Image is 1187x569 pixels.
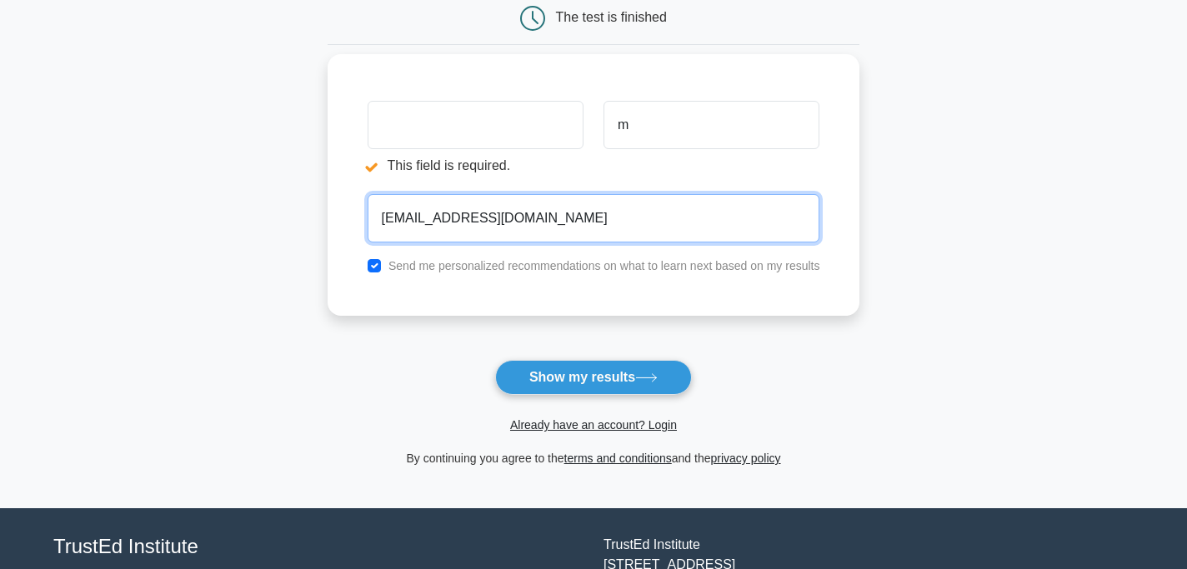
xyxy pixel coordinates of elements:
label: Send me personalized recommendations on what to learn next based on my results [388,259,820,272]
li: This field is required. [368,156,583,176]
div: By continuing you agree to the and the [318,448,870,468]
div: The test is finished [556,10,667,24]
a: Already have an account? Login [510,418,677,432]
a: privacy policy [711,452,781,465]
button: Show my results [495,360,692,395]
a: terms and conditions [564,452,672,465]
input: Email [368,194,820,242]
h4: TrustEd Institute [53,535,583,559]
input: First name [368,101,583,149]
input: Last name [604,101,819,149]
